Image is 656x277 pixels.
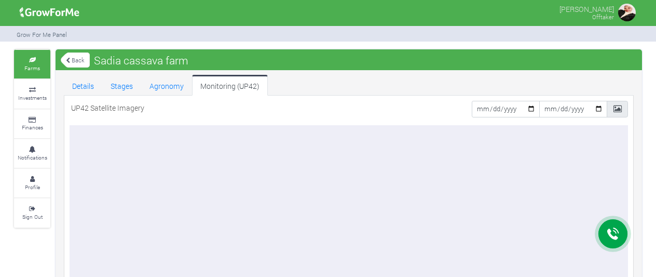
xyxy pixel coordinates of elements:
small: Profile [25,183,40,191]
a: Profile [14,169,50,197]
small: Farms [24,64,40,72]
small: Offtaker [592,13,614,21]
a: Finances [14,110,50,138]
input: Start Date [472,101,540,117]
p: UP42 Satellite Imagery [71,102,144,113]
a: Back [61,51,90,69]
small: Investments [18,94,47,101]
small: Notifications [18,154,47,161]
span: Sadia cassava farm [91,50,191,71]
a: Details [64,75,102,96]
input: End Date [539,101,607,117]
a: Investments [14,80,50,108]
small: Grow For Me Panel [17,31,67,38]
img: growforme image [617,2,637,23]
a: Farms [14,50,50,78]
a: Stages [102,75,141,96]
img: growforme image [16,2,83,23]
p: [PERSON_NAME] [559,2,614,15]
a: Agronomy [141,75,192,96]
small: Sign Out [22,213,43,220]
a: Sign Out [14,199,50,227]
a: Notifications [14,139,50,168]
a: Monitoring (UP42) [192,75,268,96]
small: Finances [22,124,43,131]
